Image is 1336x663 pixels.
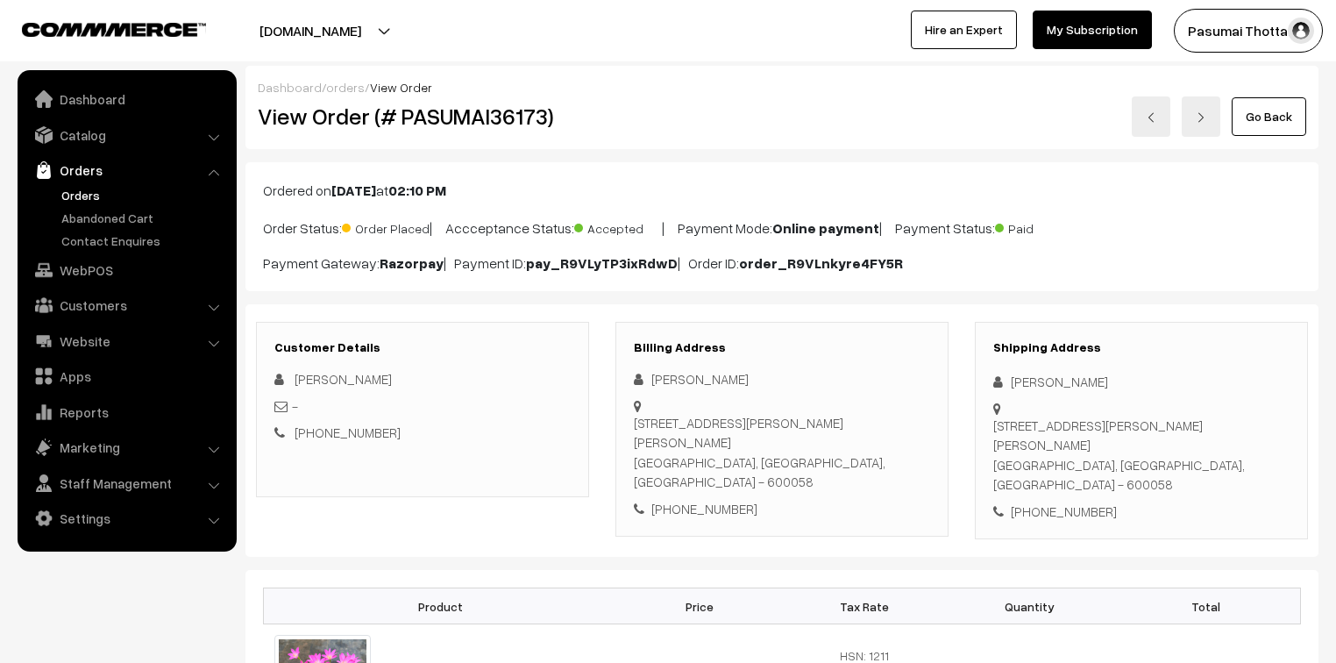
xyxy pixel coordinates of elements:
[617,588,782,624] th: Price
[574,215,662,238] span: Accepted
[22,360,231,392] a: Apps
[634,369,930,389] div: [PERSON_NAME]
[1288,18,1314,44] img: user
[380,254,444,272] b: Razorpay
[274,396,571,417] div: -
[22,18,175,39] a: COMMMERCE
[22,325,231,357] a: Website
[57,232,231,250] a: Contact Enquires
[258,78,1306,96] div: / /
[22,254,231,286] a: WebPOS
[263,180,1301,201] p: Ordered on at
[22,503,231,534] a: Settings
[258,80,322,95] a: Dashboard
[993,502,1290,522] div: [PHONE_NUMBER]
[263,253,1301,274] p: Payment Gateway: | Payment ID: | Order ID:
[1196,112,1206,123] img: right-arrow.png
[22,467,231,499] a: Staff Management
[295,424,401,440] a: [PHONE_NUMBER]
[995,215,1083,238] span: Paid
[22,154,231,186] a: Orders
[993,340,1290,355] h3: Shipping Address
[331,182,376,199] b: [DATE]
[782,588,947,624] th: Tax Rate
[634,340,930,355] h3: Billing Address
[263,215,1301,239] p: Order Status: | Accceptance Status: | Payment Mode: | Payment Status:
[295,371,392,387] span: [PERSON_NAME]
[57,209,231,227] a: Abandoned Cart
[326,80,365,95] a: orders
[993,372,1290,392] div: [PERSON_NAME]
[22,289,231,321] a: Customers
[634,413,930,492] div: [STREET_ADDRESS][PERSON_NAME][PERSON_NAME] [GEOGRAPHIC_DATA], [GEOGRAPHIC_DATA], [GEOGRAPHIC_DATA...
[198,9,423,53] button: [DOMAIN_NAME]
[993,416,1290,495] div: [STREET_ADDRESS][PERSON_NAME][PERSON_NAME] [GEOGRAPHIC_DATA], [GEOGRAPHIC_DATA], [GEOGRAPHIC_DATA...
[22,431,231,463] a: Marketing
[1146,112,1156,123] img: left-arrow.png
[370,80,432,95] span: View Order
[22,119,231,151] a: Catalog
[634,499,930,519] div: [PHONE_NUMBER]
[772,219,879,237] b: Online payment
[22,396,231,428] a: Reports
[258,103,590,130] h2: View Order (# PASUMAI36173)
[57,186,231,204] a: Orders
[342,215,430,238] span: Order Placed
[526,254,678,272] b: pay_R9VLyTP3ixRdwD
[739,254,903,272] b: order_R9VLnkyre4FY5R
[911,11,1017,49] a: Hire an Expert
[274,340,571,355] h3: Customer Details
[22,83,231,115] a: Dashboard
[1174,9,1323,53] button: Pasumai Thotta…
[1112,588,1300,624] th: Total
[1232,97,1306,136] a: Go Back
[22,23,206,36] img: COMMMERCE
[1033,11,1152,49] a: My Subscription
[264,588,617,624] th: Product
[388,182,446,199] b: 02:10 PM
[947,588,1112,624] th: Quantity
